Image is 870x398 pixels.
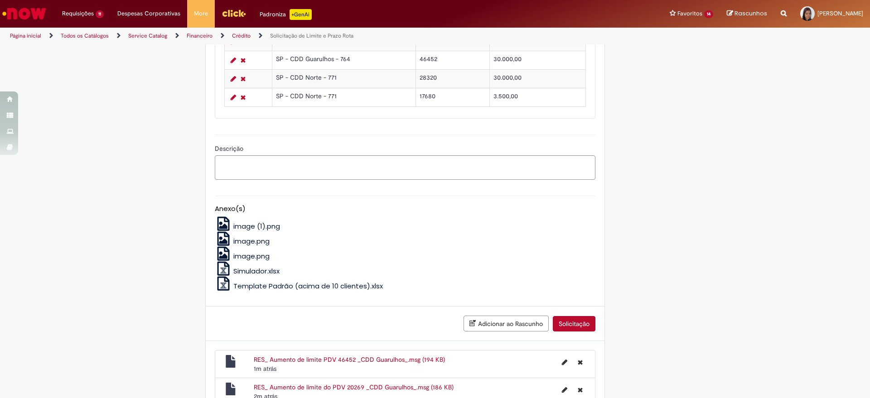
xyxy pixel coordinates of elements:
button: Solicitação [553,316,595,331]
td: 28320 [416,69,490,88]
a: RES_ Aumento de limite PDV 46452 _CDD Guarulhos_.msg (194 KB) [254,355,445,364]
span: image (1).png [233,221,280,231]
a: Editar Linha 6 [228,92,238,103]
p: +GenAi [290,9,312,20]
button: Excluir RES_ Aumento de limite PDV 46452 _CDD Guarulhos_.msg [572,355,588,369]
span: Requisições [62,9,94,18]
img: ServiceNow [1,5,48,23]
a: image (1).png [215,221,280,231]
span: More [194,9,208,18]
h5: Anexo(s) [215,205,595,213]
a: Remover linha 4 [238,55,248,66]
a: Service Catalog [128,32,167,39]
a: Remover linha 6 [238,92,248,103]
a: RES_ Aumento de limite do PDV 20269 _CDD Guarulhos_.msg (186 KB) [254,383,454,391]
td: SP - CDD Guarulhos - 764 [272,51,416,69]
td: 3.500,00 [490,88,586,106]
td: 30.000,00 [490,69,586,88]
ul: Trilhas de página [7,28,573,44]
span: Descrição [215,144,245,153]
span: image.png [233,236,270,246]
a: Editar Linha 5 [228,73,238,84]
button: Editar nome de arquivo RES_ Aumento de limite PDV 46452 _CDD Guarulhos_.msg [556,355,573,369]
a: Rascunhos [727,10,767,18]
a: image.png [215,236,270,246]
a: Financeiro [187,32,213,39]
span: Favoritos [677,9,702,18]
a: image.png [215,251,270,261]
span: Despesas Corporativas [117,9,180,18]
div: Padroniza [260,9,312,20]
a: Página inicial [10,32,41,39]
span: 11 [96,10,104,18]
a: Remover linha 5 [238,73,248,84]
span: Rascunhos [735,9,767,18]
img: click_logo_yellow_360x200.png [222,6,246,20]
a: Template Padrão (acima de 10 clientes).xlsx [215,281,383,291]
td: 46452 [416,51,490,69]
td: 17680 [416,88,490,106]
span: 1m atrás [254,364,276,373]
a: Simulador.xlsx [215,266,280,276]
textarea: Descrição [215,155,595,180]
button: Adicionar ao Rascunho [464,316,549,331]
a: Editar Linha 4 [228,55,238,66]
td: 30.000,00 [490,51,586,69]
td: SP - CDD Norte - 771 [272,69,416,88]
a: Crédito [232,32,251,39]
button: Excluir RES_ Aumento de limite do PDV 20269 _CDD Guarulhos_.msg [572,383,588,397]
span: 14 [704,10,713,18]
span: Template Padrão (acima de 10 clientes).xlsx [233,281,383,291]
button: Editar nome de arquivo RES_ Aumento de limite do PDV 20269 _CDD Guarulhos_.msg [556,383,573,397]
time: 30/08/2025 13:50:50 [254,364,276,373]
td: SP - CDD Norte - 771 [272,88,416,106]
a: Solicitação de Limite e Prazo Rota [270,32,353,39]
a: Todos os Catálogos [61,32,109,39]
span: Simulador.xlsx [233,266,280,276]
span: [PERSON_NAME] [817,10,863,17]
span: image.png [233,251,270,261]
